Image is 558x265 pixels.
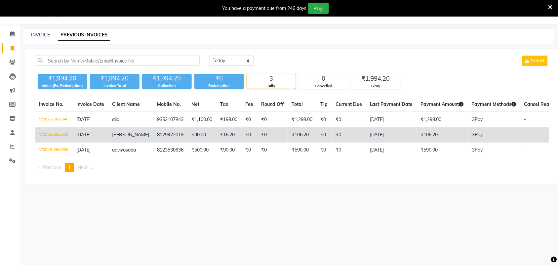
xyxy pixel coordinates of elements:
td: ₹0 [241,127,257,143]
a: PREVIOUS INVOICES [58,29,110,41]
td: ₹16.20 [216,127,241,143]
span: GPay [472,147,483,153]
nav: Pagination [35,163,549,172]
td: ₹0 [316,112,332,128]
td: ₹0 [257,143,288,158]
button: Pay [308,3,329,14]
span: Payment Methods [472,101,516,107]
td: ₹106.20 [417,127,468,143]
td: ₹1,298.00 [288,112,316,128]
span: Total [292,101,303,107]
td: ₹590.00 [417,143,468,158]
div: ₹1,994.20 [90,74,139,83]
span: Payment Amount [421,101,464,107]
td: ₹0 [257,112,288,128]
span: Invoice Date [76,101,104,107]
span: GPay [472,116,483,122]
span: Invoice No. [39,101,63,107]
td: ₹1,100.00 [187,112,216,128]
td: ₹106.20 [288,127,316,143]
span: Client Name [112,101,140,107]
td: [DATE] [366,127,417,143]
span: [DATE] [76,147,91,153]
span: Current Due [336,101,362,107]
div: 0 [299,74,348,83]
td: ₹0 [316,143,332,158]
span: Tip [320,101,328,107]
div: Bills [247,83,296,89]
div: ₹1,994.20 [142,74,192,83]
input: Search by Name/Mobile/Email/Invoice No [35,56,200,66]
span: 1 [68,164,71,170]
td: 9353107843 [153,112,187,128]
span: Tax [220,101,228,107]
span: - [524,147,526,153]
td: V/2025-26/2039 [35,127,72,143]
td: ₹590.00 [288,143,316,158]
a: INVOICE [31,32,50,38]
span: adviya [112,147,126,153]
span: Fee [245,101,253,107]
span: [DATE] [76,132,91,138]
td: ₹0 [257,127,288,143]
span: Round Off [261,101,284,107]
div: ₹1,994.20 [351,74,400,83]
span: Cancel Reason [524,101,557,107]
span: Export [531,58,545,64]
div: Redemption [194,83,244,89]
td: 8129422018 [153,127,187,143]
span: Mobile No. [157,101,181,107]
span: - [524,116,526,122]
td: V/2025-26/2040 [35,112,72,128]
div: Value (Ex. Redemption) [38,83,87,89]
td: ₹198.00 [216,112,241,128]
span: Previous [43,164,61,170]
button: Export [522,56,548,66]
span: alla [112,116,119,122]
td: ₹0 [316,127,332,143]
td: ₹90.00 [187,127,216,143]
td: V/2025-26/2038 [35,143,72,158]
span: Next [78,164,88,170]
td: ₹90.00 [216,143,241,158]
span: GPay [472,132,483,138]
td: ₹500.00 [187,143,216,158]
span: [DATE] [76,116,91,122]
div: 3 [247,74,296,83]
td: [DATE] [366,143,417,158]
span: - [524,132,526,138]
span: Last Payment Date [370,101,413,107]
div: Collection [142,83,192,89]
td: ₹0 [241,112,257,128]
div: You have a payment due from 246 days [222,5,307,12]
span: [PERSON_NAME] [112,132,149,138]
td: ₹1,298.00 [417,112,468,128]
td: ₹0 [332,143,366,158]
div: ₹1,994.20 [38,74,87,83]
span: Net [191,101,199,107]
div: GPay [351,83,400,89]
div: Invoice Total [90,83,139,89]
td: ₹0 [332,112,366,128]
td: 8123530636 [153,143,187,158]
div: Cancelled [299,83,348,89]
td: [DATE] [366,112,417,128]
span: saba [126,147,136,153]
td: ₹0 [241,143,257,158]
div: ₹0 [194,74,244,83]
td: ₹0 [332,127,366,143]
